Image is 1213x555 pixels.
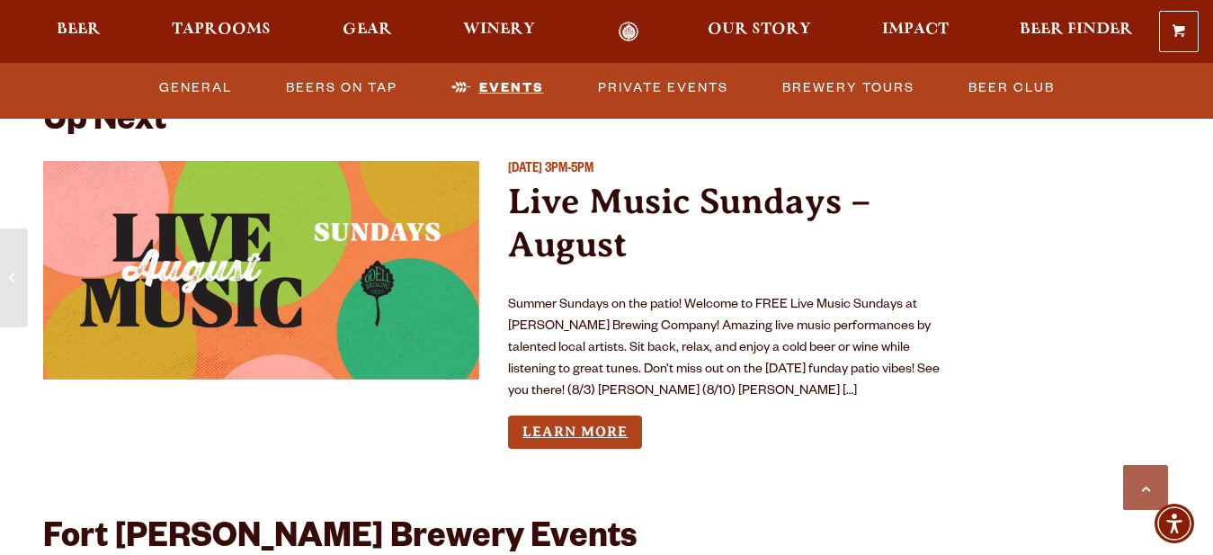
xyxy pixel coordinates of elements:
a: View event details [43,161,479,380]
a: Scroll to top [1123,465,1168,510]
p: Summer Sundays on the patio! Welcome to FREE Live Music Sundays at [PERSON_NAME] Brewing Company!... [508,295,944,403]
div: Accessibility Menu [1155,504,1194,543]
span: [DATE] [508,163,542,177]
a: Taprooms [160,22,282,42]
a: Events [444,67,551,109]
a: Beer Club [961,67,1062,109]
span: Beer [57,22,101,37]
h2: Up Next [43,103,166,143]
a: Brewery Tours [775,67,922,109]
a: Winery [451,22,547,42]
a: Beer Finder [1008,22,1145,42]
a: Live Music Sundays – August [508,181,870,264]
span: Impact [882,22,949,37]
a: Our Story [696,22,823,42]
a: Beers on Tap [279,67,405,109]
span: Beer Finder [1020,22,1133,37]
span: Winery [463,22,535,37]
span: 3PM-5PM [545,163,593,177]
span: Our Story [708,22,811,37]
a: Learn more about Live Music Sundays – August [508,416,642,449]
a: Beer [45,22,112,42]
a: Odell Home [595,22,663,42]
span: Gear [343,22,392,37]
a: Gear [331,22,404,42]
a: Impact [870,22,960,42]
span: Taprooms [172,22,271,37]
a: General [152,67,239,109]
a: Private Events [591,67,736,109]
